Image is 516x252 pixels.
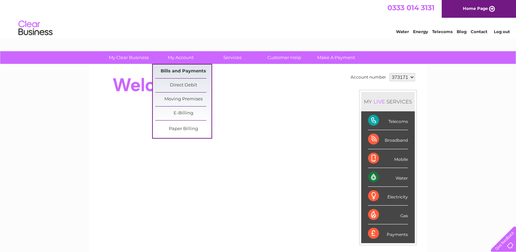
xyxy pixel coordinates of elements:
div: Electricity [368,187,408,206]
a: Services [204,51,261,64]
td: Account number [349,71,388,83]
a: Telecoms [432,29,453,34]
a: Direct Debit [155,79,211,92]
div: LIVE [372,98,386,105]
a: My Clear Business [101,51,157,64]
a: Bills and Payments [155,65,211,78]
a: Energy [413,29,428,34]
div: MY SERVICES [361,92,415,111]
a: Make A Payment [308,51,364,64]
div: Broadband [368,130,408,149]
a: Customer Help [256,51,312,64]
img: logo.png [18,18,53,39]
a: Paper Billing [155,122,211,136]
div: Clear Business is a trading name of Verastar Limited (registered in [GEOGRAPHIC_DATA] No. 3667643... [97,4,419,33]
a: My Account [152,51,209,64]
a: Moving Premises [155,93,211,106]
div: Mobile [368,149,408,168]
div: Gas [368,206,408,224]
div: Telecoms [368,111,408,130]
a: Water [396,29,409,34]
a: Contact [471,29,487,34]
div: Payments [368,224,408,243]
a: 0333 014 3131 [387,3,434,12]
a: E-Billing [155,107,211,120]
a: Log out [493,29,510,34]
a: Blog [457,29,467,34]
div: Water [368,168,408,187]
